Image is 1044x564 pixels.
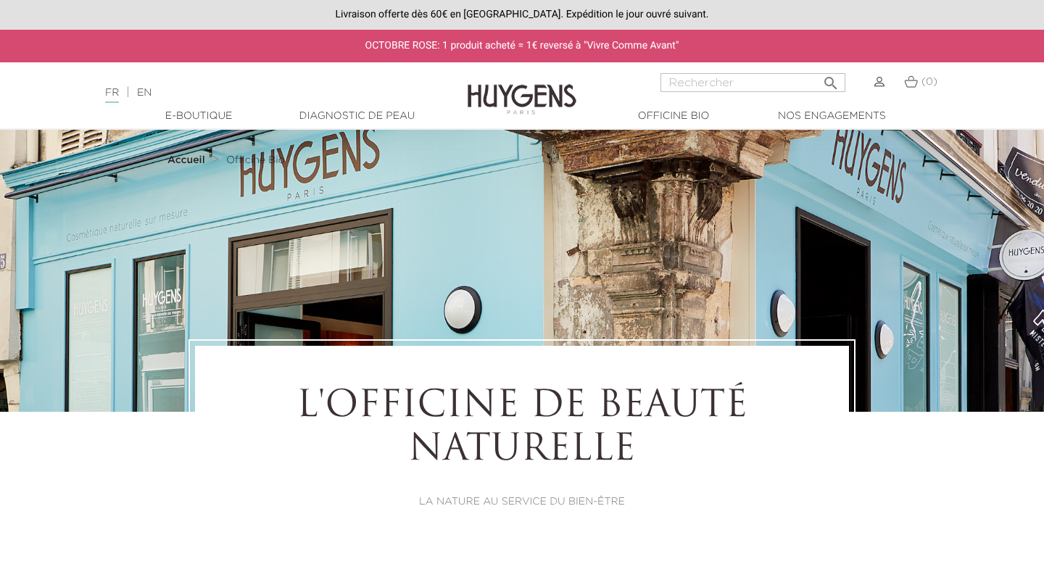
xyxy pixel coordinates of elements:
[284,109,429,124] a: Diagnostic de peau
[126,109,271,124] a: E-Boutique
[601,109,746,124] a: Officine Bio
[660,73,845,92] input: Rechercher
[759,109,904,124] a: Nos engagements
[822,70,840,88] i: 
[235,494,809,510] p: LA NATURE AU SERVICE DU BIEN-ÊTRE
[226,154,285,166] a: Officine Bio
[226,155,285,165] span: Officine Bio
[818,69,844,88] button: 
[167,155,205,165] strong: Accueil
[98,84,424,101] div: |
[921,77,937,87] span: (0)
[468,61,576,117] img: Huygens
[235,386,809,473] h1: L'OFFICINE DE BEAUTÉ NATURELLE
[137,88,152,98] a: EN
[105,88,119,103] a: FR
[167,154,208,166] a: Accueil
